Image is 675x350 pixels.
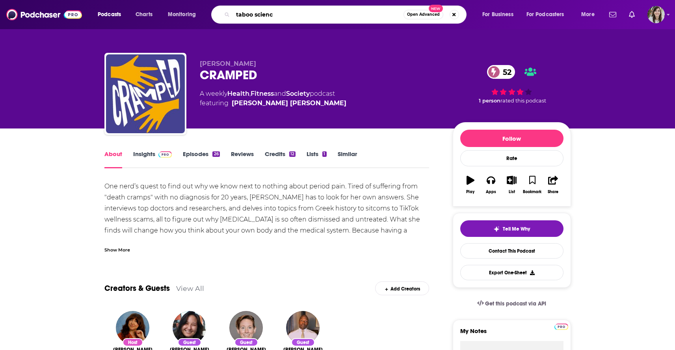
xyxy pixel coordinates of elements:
a: Contact This Podcast [460,243,563,259]
div: Share [548,190,558,194]
a: Fitness [251,90,274,97]
span: rated this podcast [500,98,546,104]
a: Show notifications dropdown [606,8,619,21]
img: Dr. Darien Sutton [286,311,320,344]
button: open menu [92,8,131,21]
input: Search podcasts, credits, & more... [233,8,404,21]
div: List [509,190,515,194]
img: Podchaser Pro [158,151,172,158]
span: and [274,90,286,97]
a: Pro website [554,322,568,330]
button: Follow [460,130,563,147]
span: Get this podcast via API [485,300,546,307]
a: Show notifications dropdown [626,8,638,21]
button: Play [460,171,481,199]
div: Guest [178,338,201,346]
span: , [249,90,251,97]
button: List [501,171,522,199]
a: InsightsPodchaser Pro [133,150,172,168]
button: open menu [162,8,206,21]
a: Creators & Guests [104,283,170,293]
span: featuring [200,99,346,108]
a: Reviews [231,150,254,168]
div: Bookmark [523,190,541,194]
span: Tell Me Why [503,226,530,232]
img: Podchaser Pro [554,324,568,330]
a: Society [286,90,310,97]
div: 1 [322,151,326,157]
img: Podchaser - Follow, Share and Rate Podcasts [6,7,82,22]
a: View All [176,284,204,292]
span: For Business [482,9,513,20]
label: My Notes [460,327,563,341]
div: 12 [289,151,296,157]
span: Charts [136,9,152,20]
button: Show profile menu [647,6,665,23]
a: Credits12 [265,150,296,168]
span: Logged in as devinandrade [647,6,665,23]
img: Alex Sujong Laughlin [173,311,206,344]
div: Play [466,190,474,194]
div: 26 [212,151,219,157]
span: Open Advanced [407,13,440,17]
button: open menu [576,8,604,21]
a: 52 [487,65,515,79]
span: For Podcasters [526,9,564,20]
span: [PERSON_NAME] [200,60,256,67]
a: Episodes26 [183,150,219,168]
a: Similar [338,150,357,168]
button: open menu [477,8,523,21]
a: Health [227,90,249,97]
button: open menu [521,8,576,21]
div: Guest [291,338,315,346]
button: Bookmark [522,171,543,199]
div: A weekly podcast [200,89,346,108]
a: Get this podcast via API [471,294,553,313]
a: Charts [130,8,157,21]
a: About [104,150,122,168]
span: 52 [495,65,515,79]
img: Kate Helen Downey [116,311,149,344]
a: Kate Helen Downey [232,99,346,108]
div: Search podcasts, credits, & more... [219,6,474,24]
span: Podcasts [98,9,121,20]
span: Monitoring [168,9,196,20]
div: 52 1 personrated this podcast [453,60,571,109]
button: tell me why sparkleTell Me Why [460,220,563,237]
div: One nerd’s quest to find out why we know next to nothing about period pain. Tired of suffering fr... [104,181,430,269]
div: Rate [460,150,563,166]
button: Export One-Sheet [460,265,563,280]
div: Guest [234,338,258,346]
img: CRAMPED [106,54,185,133]
img: Kate Clancy [229,311,263,344]
div: Add Creators [375,281,429,295]
img: tell me why sparkle [493,226,500,232]
div: Host [123,338,143,346]
button: Apps [481,171,501,199]
div: Apps [486,190,496,194]
span: 1 person [479,98,500,104]
button: Open AdvancedNew [404,10,443,19]
span: New [429,5,443,12]
button: Share [543,171,563,199]
span: More [581,9,595,20]
a: Lists1 [307,150,326,168]
img: User Profile [647,6,665,23]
